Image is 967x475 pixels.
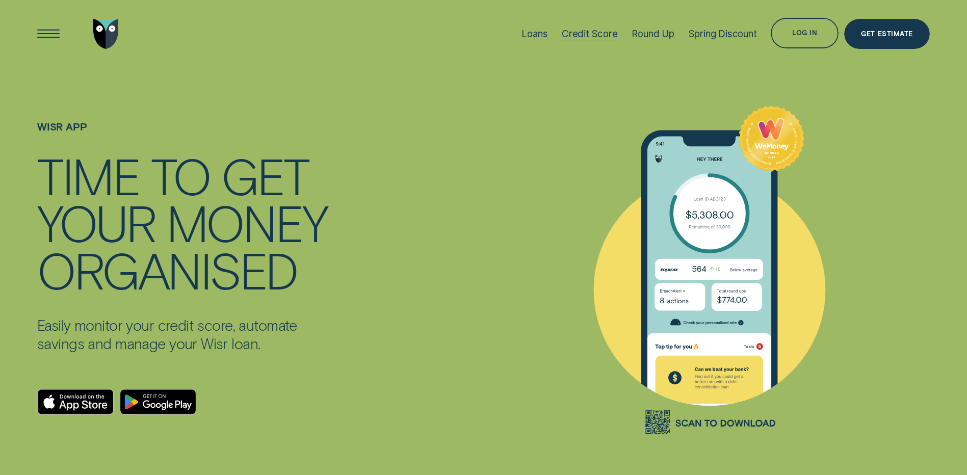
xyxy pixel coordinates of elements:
div: Spring Discount [689,28,757,40]
div: TO [151,152,210,199]
h4: TIME TO GET YOUR MONEY ORGANISED [37,152,330,294]
div: MONEY [166,199,327,246]
div: Round Up [632,28,674,40]
p: Easily monitor your credit score, automate savings and manage your Wisr loan. [37,316,330,353]
a: Download on the App Store [37,389,114,415]
a: Android App on Google Play [120,389,196,415]
img: Wisr [93,19,119,49]
button: Open Menu [33,19,64,49]
a: Get Estimate [844,19,930,49]
div: YOUR [37,199,154,246]
button: Log in [771,18,839,48]
div: Loans [521,28,547,40]
h1: WISR APP [37,121,330,152]
div: ORGANISED [37,246,297,294]
div: TIME [37,152,139,199]
div: GET [221,152,308,199]
div: Credit Score [562,28,618,40]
